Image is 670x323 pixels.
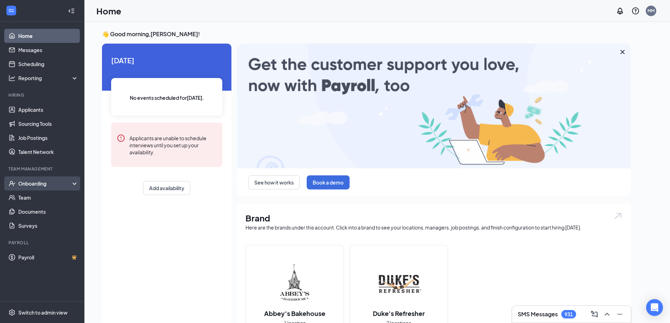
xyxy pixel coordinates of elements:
svg: Analysis [8,75,15,82]
img: payroll-large.gif [237,44,631,168]
svg: WorkstreamLogo [8,7,15,14]
a: Scheduling [18,57,78,71]
button: Minimize [614,309,625,320]
button: ChevronUp [601,309,613,320]
button: See how it works [248,175,300,189]
div: Here are the brands under this account. Click into a brand to see your locations, managers, job p... [245,224,623,231]
div: Team Management [8,166,77,172]
a: Job Postings [18,131,78,145]
a: Documents [18,205,78,219]
a: Sourcing Tools [18,117,78,131]
svg: QuestionInfo [631,7,640,15]
svg: Cross [618,48,627,56]
h2: Duke's Refresher [366,309,432,318]
button: Book a demo [307,175,350,189]
img: open.6027fd2a22e1237b5b06.svg [613,212,623,220]
h2: Abbey's Bakehouse [257,309,332,318]
div: Onboarding [18,180,72,187]
svg: UserCheck [8,180,15,187]
svg: Minimize [615,310,624,318]
svg: Collapse [68,7,75,14]
div: Hiring [8,92,77,98]
h3: 👋 Good morning, [PERSON_NAME] ! [102,30,631,38]
a: Home [18,29,78,43]
div: MM [647,8,655,14]
div: Switch to admin view [18,309,68,316]
div: Payroll [8,240,77,246]
a: Team [18,190,78,205]
div: Open Intercom Messenger [646,299,663,316]
div: 931 [564,311,573,317]
img: Duke's Refresher [376,261,421,306]
h1: Brand [245,212,623,224]
a: Messages [18,43,78,57]
span: [DATE] [111,55,222,66]
h1: Home [96,5,121,17]
svg: Notifications [616,7,624,15]
a: Applicants [18,103,78,117]
a: Talent Network [18,145,78,159]
div: Reporting [18,75,79,82]
img: Abbey's Bakehouse [272,261,317,306]
button: ComposeMessage [589,309,600,320]
svg: Settings [8,309,15,316]
span: No events scheduled for [DATE] . [130,94,204,102]
a: Surveys [18,219,78,233]
div: Applicants are unable to schedule interviews until you set up your availability. [129,134,217,156]
svg: ChevronUp [603,310,611,318]
a: PayrollCrown [18,250,78,264]
h3: SMS Messages [518,310,558,318]
button: Add availability [143,181,190,195]
svg: ComposeMessage [590,310,599,318]
svg: Error [117,134,125,142]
